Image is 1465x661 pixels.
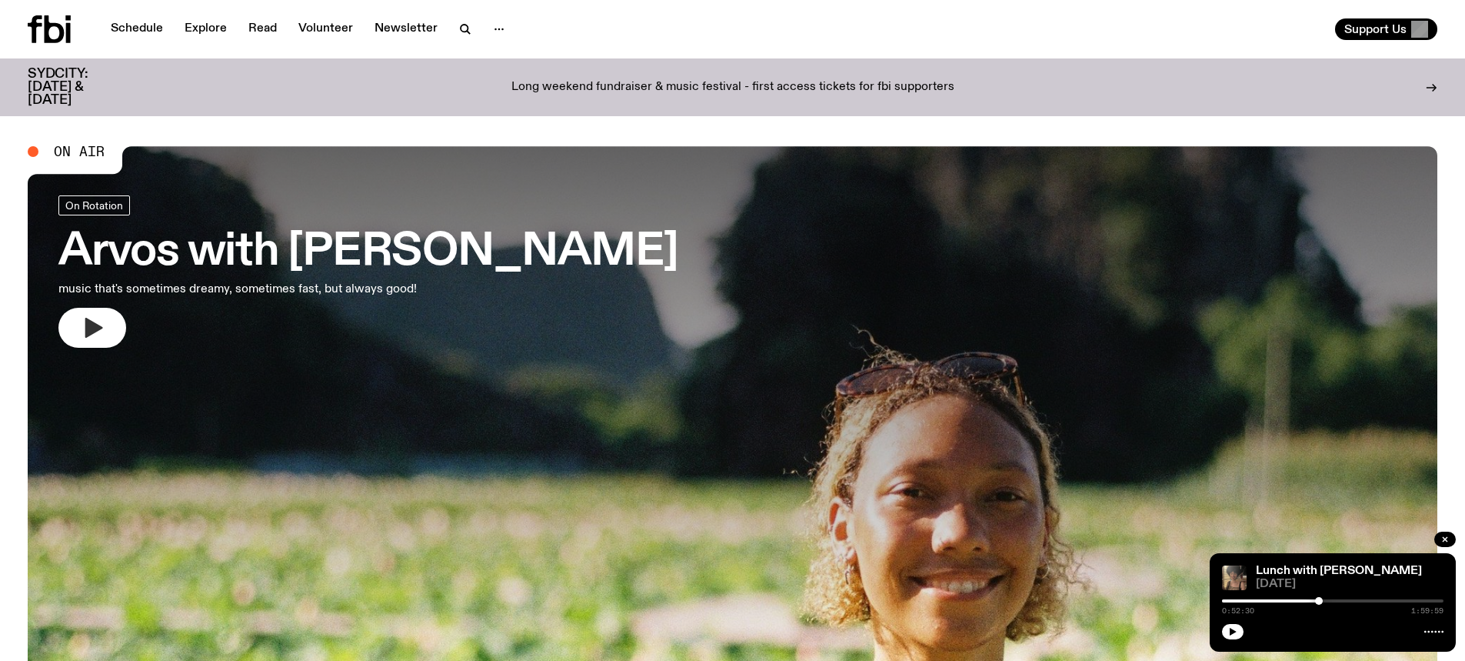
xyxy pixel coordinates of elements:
h3: Arvos with [PERSON_NAME] [58,231,678,274]
p: Long weekend fundraiser & music festival - first access tickets for fbi supporters [511,81,954,95]
span: 0:52:30 [1222,607,1254,615]
h3: SYDCITY: [DATE] & [DATE] [28,68,126,107]
span: Support Us [1344,22,1407,36]
span: 1:59:59 [1411,607,1443,615]
span: On Air [54,145,105,159]
a: Newsletter [365,18,447,40]
a: Arvos with [PERSON_NAME]music that's sometimes dreamy, sometimes fast, but always good! [58,195,678,348]
a: Lunch with [PERSON_NAME] [1256,565,1422,577]
p: music that's sometimes dreamy, sometimes fast, but always good! [58,280,452,299]
a: Read [239,18,286,40]
a: Schedule [102,18,172,40]
button: Support Us [1335,18,1437,40]
span: [DATE] [1256,579,1443,590]
a: Explore [175,18,236,40]
a: On Rotation [58,195,130,215]
a: Volunteer [289,18,362,40]
span: On Rotation [65,199,123,211]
